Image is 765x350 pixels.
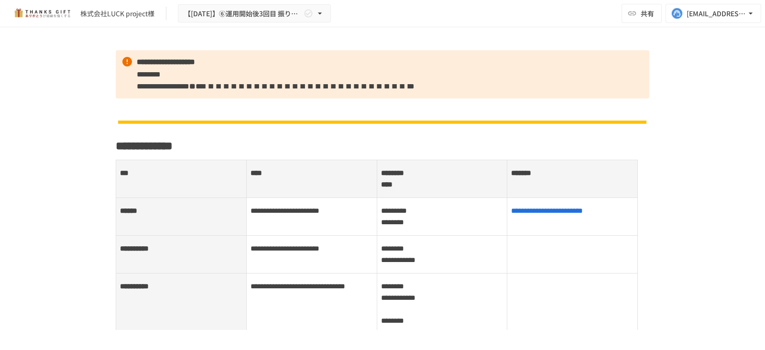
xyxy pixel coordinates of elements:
[116,119,649,125] img: tnrn7azbutyCm2NEp8dpH7ruio95Mk2dNtXhVes6LPE
[11,6,73,21] img: mMP1OxWUAhQbsRWCurg7vIHe5HqDpP7qZo7fRoNLXQh
[687,8,746,20] div: [EMAIL_ADDRESS][DOMAIN_NAME]
[622,4,662,23] button: 共有
[80,9,154,19] div: 株式会社LUCK project様
[666,4,761,23] button: [EMAIL_ADDRESS][DOMAIN_NAME]
[641,8,654,19] span: 共有
[184,8,302,20] span: 【[DATE]】⑥運用開始後3回目 振り返りMTG
[178,4,331,23] button: 【[DATE]】⑥運用開始後3回目 振り返りMTG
